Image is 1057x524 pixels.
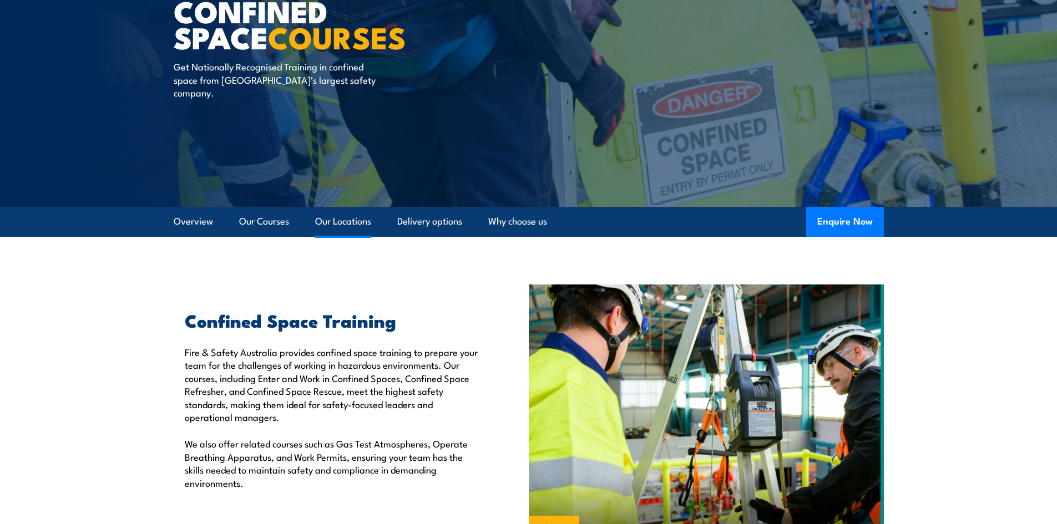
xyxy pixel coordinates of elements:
a: Delivery options [397,207,462,236]
p: Fire & Safety Australia provides confined space training to prepare your team for the challenges ... [185,345,478,423]
a: Our Courses [239,207,289,236]
strong: COURSES [268,13,406,59]
a: Our Locations [315,207,371,236]
p: Get Nationally Recognised Training in confined space from [GEOGRAPHIC_DATA]’s largest safety comp... [174,60,376,99]
p: We also offer related courses such as Gas Test Atmospheres, Operate Breathing Apparatus, and Work... [185,437,478,489]
a: Overview [174,207,213,236]
h2: Confined Space Training [185,312,478,328]
a: Why choose us [488,207,547,236]
button: Enquire Now [806,207,884,237]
